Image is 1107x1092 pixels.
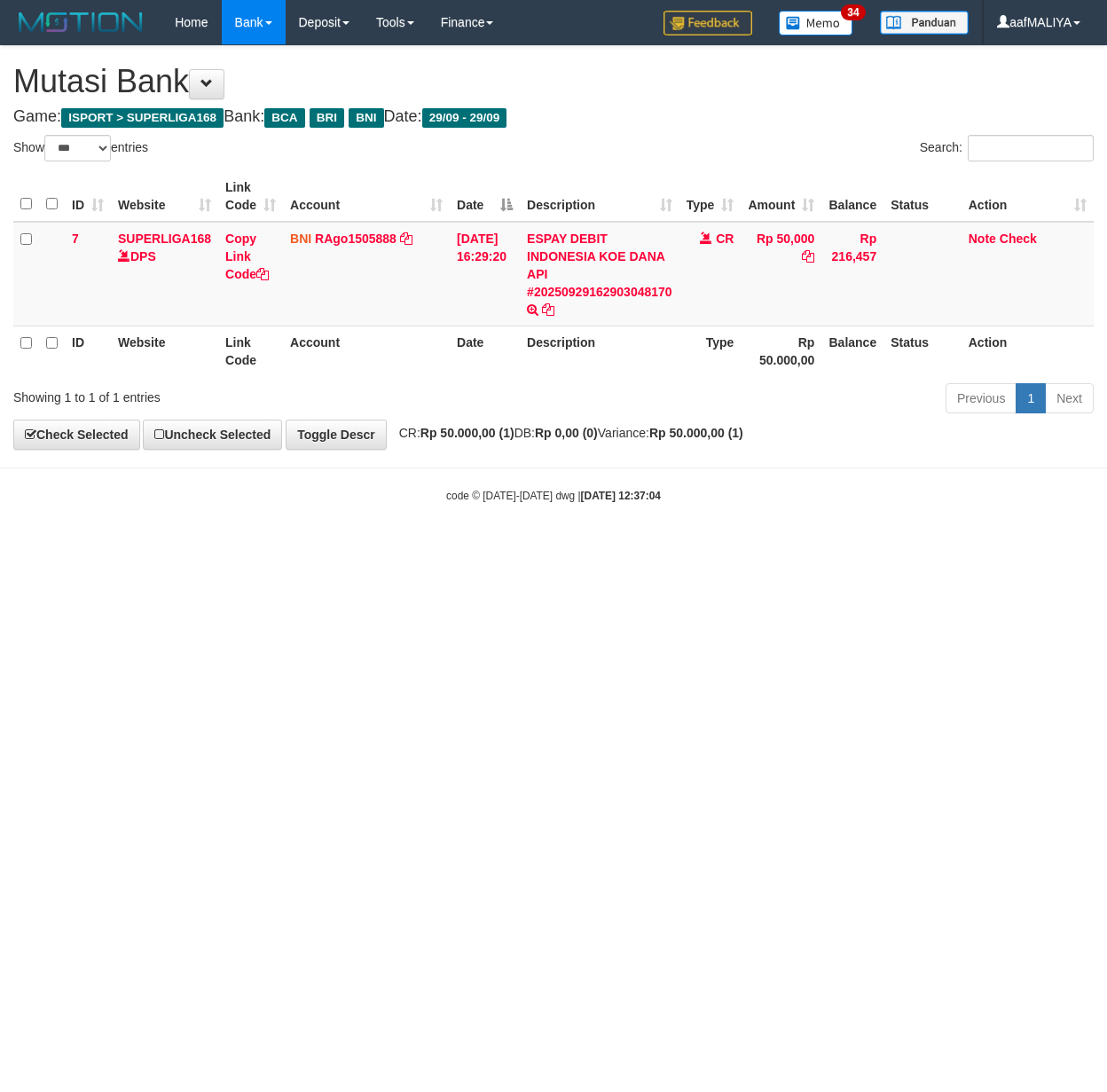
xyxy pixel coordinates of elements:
th: Website [111,326,218,376]
th: Balance [821,326,883,376]
td: DPS [111,222,218,326]
th: Balance [821,171,883,222]
label: Search: [920,135,1094,161]
th: Rp 50.000,00 [741,326,821,376]
th: Description [520,326,679,376]
a: Toggle Descr [286,420,387,450]
a: RAgo1505888 [315,232,396,246]
a: Check [1000,232,1037,246]
img: Button%20Memo.svg [779,11,853,35]
a: Copy ESPAY DEBIT INDONESIA KOE DANA API #20250929162903048170 to clipboard [542,302,554,317]
span: 7 [72,232,79,246]
th: Type: activate to sort column ascending [679,171,742,222]
span: CR [716,232,734,246]
th: Date [450,326,520,376]
th: Action: activate to sort column ascending [962,171,1094,222]
a: Note [969,232,996,246]
a: Copy Link Code [225,232,269,281]
td: Rp 216,457 [821,222,883,326]
a: Copy RAgo1505888 to clipboard [400,232,412,246]
strong: Rp 0,00 (0) [535,426,598,440]
th: Date: activate to sort column descending [450,171,520,222]
th: ID [65,326,111,376]
th: Status [883,171,962,222]
span: BCA [264,108,304,128]
a: Uncheck Selected [143,420,282,450]
span: BNI [349,108,383,128]
a: SUPERLIGA168 [118,232,211,246]
span: 29/09 - 29/09 [422,108,507,128]
th: Status [883,326,962,376]
th: Account: activate to sort column ascending [283,171,450,222]
div: Showing 1 to 1 of 1 entries [13,381,448,406]
a: Next [1045,383,1094,413]
small: code © [DATE]-[DATE] dwg | [446,490,661,502]
td: Rp 50,000 [741,222,821,326]
select: Showentries [44,135,111,161]
span: BNI [290,232,311,246]
th: Website: activate to sort column ascending [111,171,218,222]
img: MOTION_logo.png [13,9,148,35]
a: Check Selected [13,420,140,450]
th: Description: activate to sort column ascending [520,171,679,222]
strong: Rp 50.000,00 (1) [420,426,514,440]
a: ESPAY DEBIT INDONESIA KOE DANA API #20250929162903048170 [527,232,672,299]
label: Show entries [13,135,148,161]
th: Link Code [218,326,283,376]
th: Action [962,326,1094,376]
span: BRI [310,108,344,128]
img: panduan.png [880,11,969,35]
th: Type [679,326,742,376]
th: Amount: activate to sort column ascending [741,171,821,222]
input: Search: [968,135,1094,161]
h4: Game: Bank: Date: [13,108,1094,126]
span: 34 [841,4,865,20]
h1: Mutasi Bank [13,64,1094,99]
span: ISPORT > SUPERLIGA168 [61,108,224,128]
a: 1 [1016,383,1046,413]
span: CR: DB: Variance: [390,426,743,440]
a: Previous [946,383,1017,413]
img: Feedback.jpg [663,11,752,35]
th: Link Code: activate to sort column ascending [218,171,283,222]
a: Copy Rp 50,000 to clipboard [802,249,814,263]
th: ID: activate to sort column ascending [65,171,111,222]
strong: [DATE] 12:37:04 [581,490,661,502]
td: [DATE] 16:29:20 [450,222,520,326]
th: Account [283,326,450,376]
strong: Rp 50.000,00 (1) [649,426,743,440]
